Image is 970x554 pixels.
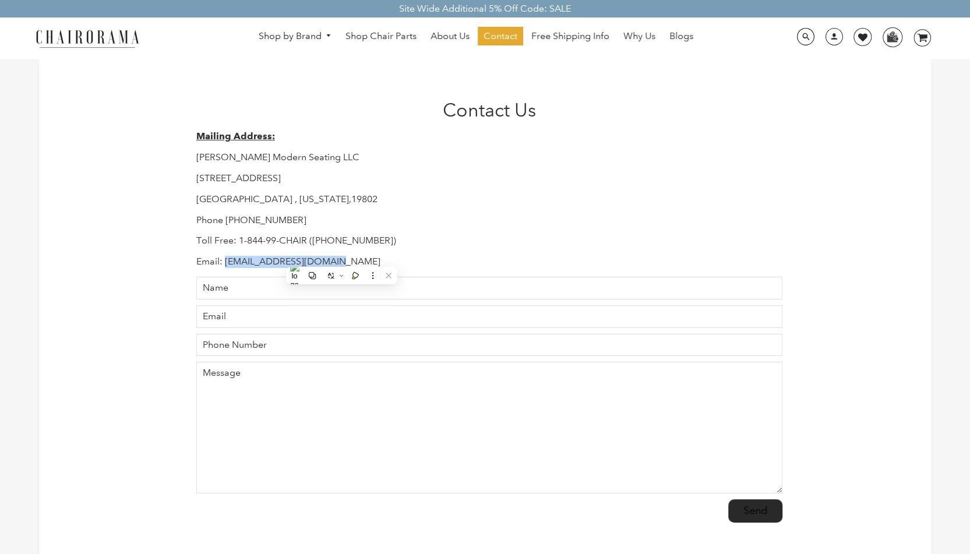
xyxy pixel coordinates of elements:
[29,28,146,48] img: chairorama
[195,27,757,48] nav: DesktopNavigation
[664,27,699,45] a: Blogs
[728,499,782,523] input: Send
[669,30,693,43] span: Blogs
[196,193,782,206] p: [GEOGRAPHIC_DATA] , [US_STATE],19802
[345,30,417,43] span: Shop Chair Parts
[431,30,470,43] span: About Us
[196,334,782,357] input: Phone Number
[883,28,901,45] img: WhatsApp_Image_2024-07-12_at_16.23.01.webp
[525,27,615,45] a: Free Shipping Info
[196,305,782,328] input: Email
[478,27,523,45] a: Contact
[531,30,609,43] span: Free Shipping Info
[196,151,782,164] p: [PERSON_NAME] Modern Seating LLC
[196,172,782,185] p: [STREET_ADDRESS]
[618,27,661,45] a: Why Us
[196,130,275,142] strong: Mailing Address:
[425,27,475,45] a: About Us
[196,235,782,247] p: Toll Free: 1-844-99-CHAIR ([PHONE_NUMBER])
[484,30,517,43] span: Contact
[196,99,782,121] h1: Contact Us
[196,256,782,268] p: Email: [EMAIL_ADDRESS][DOMAIN_NAME]
[253,27,338,45] a: Shop by Brand
[340,27,422,45] a: Shop Chair Parts
[196,277,782,299] input: Name
[196,214,782,227] p: Phone [PHONE_NUMBER]
[623,30,655,43] span: Why Us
